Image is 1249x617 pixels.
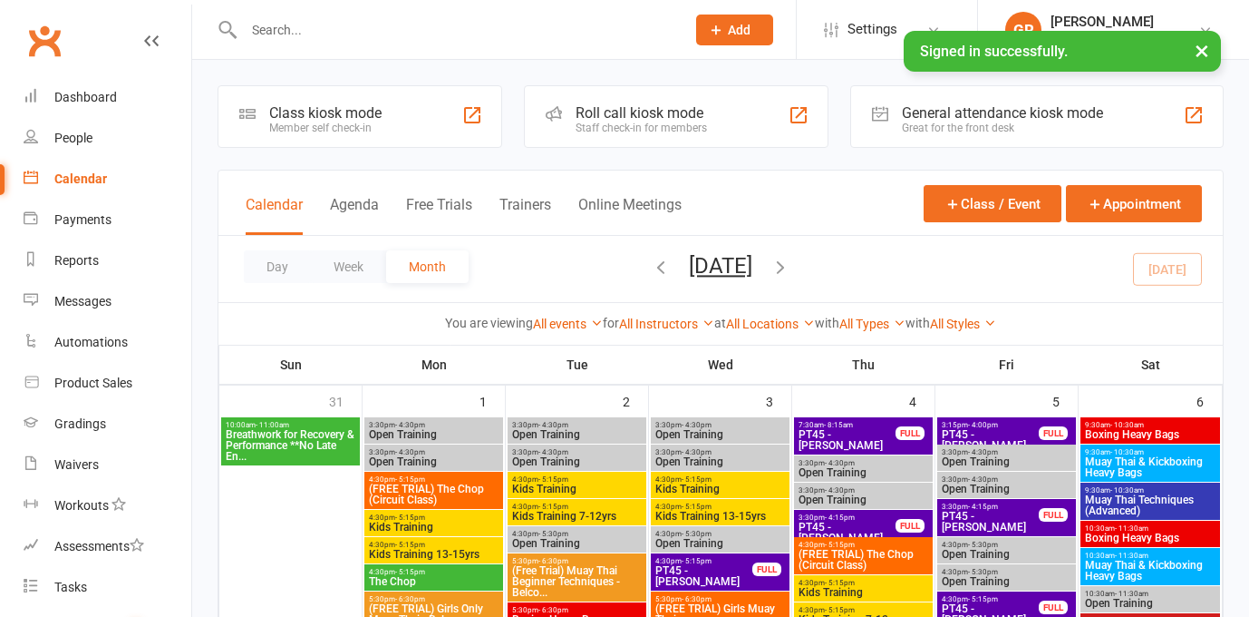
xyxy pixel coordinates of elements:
[682,421,712,429] span: - 4:30pm
[1115,590,1148,598] span: - 11:30am
[824,421,853,429] span: - 8:15am
[896,519,925,533] div: FULL
[506,346,649,384] th: Tue
[968,595,998,603] span: - 5:15pm
[511,429,643,440] span: Open Training
[368,549,499,560] span: Kids Training 13-15yrs
[924,185,1061,222] button: Class / Event
[538,475,568,484] span: - 5:15pm
[538,503,568,511] span: - 5:15pm
[798,514,896,522] span: 3:30pm
[968,503,998,511] span: - 4:15pm
[941,475,1072,484] span: 3:30pm
[576,104,707,122] div: Roll call kiosk mode
[941,484,1072,495] span: Open Training
[941,448,1072,456] span: 3:30pm
[368,541,499,549] span: 4:30pm
[54,498,109,513] div: Workouts
[1084,495,1216,516] span: Muay Thai Techniques (Advanced)
[511,475,643,484] span: 4:30pm
[368,448,499,456] span: 3:30pm
[511,511,643,522] span: Kids Training 7-12yrs
[256,421,289,429] span: - 11:00am
[538,530,568,538] span: - 5:30pm
[225,429,356,462] span: Breathwork for Recovery & Performance **No Late En...
[54,457,99,472] div: Waivers
[54,171,107,186] div: Calendar
[511,421,643,429] span: 3:30pm
[619,317,714,331] a: All Instructors
[395,541,425,549] span: - 5:15pm
[1084,533,1216,544] span: Boxing Heavy Bags
[825,541,855,549] span: - 5:15pm
[24,281,191,322] a: Messages
[54,294,111,308] div: Messages
[538,448,568,456] span: - 4:30pm
[649,346,792,384] th: Wed
[1084,429,1216,440] span: Boxing Heavy Bags
[603,316,619,330] strong: for
[238,17,673,43] input: Search...
[682,503,712,511] span: - 5:15pm
[654,557,753,565] span: 4:30pm
[798,495,929,505] span: Open Training
[54,376,132,390] div: Product Sales
[368,514,499,522] span: 4:30pm
[54,253,99,268] div: Reports
[902,122,1103,134] div: Great for the front desk
[511,456,643,467] span: Open Training
[1115,524,1148,533] span: - 11:30am
[368,484,499,505] span: (FREE TRIAL) The Chop (Circuit Class)
[798,459,929,467] span: 3:30pm
[578,196,682,235] button: Online Meetings
[1115,552,1148,560] span: - 11:30am
[24,240,191,281] a: Reports
[54,212,111,227] div: Payments
[1186,31,1218,70] button: ×
[1039,508,1068,522] div: FULL
[538,421,568,429] span: - 4:30pm
[941,549,1072,560] span: Open Training
[24,118,191,159] a: People
[54,580,87,594] div: Tasks
[1196,386,1222,416] div: 6
[499,196,551,235] button: Trainers
[1051,30,1154,46] div: Chopper's Gym
[941,429,1040,451] span: PT45 - [PERSON_NAME]
[1084,456,1216,478] span: Muay Thai & Kickboxing Heavy Bags
[682,530,712,538] span: - 5:30pm
[395,475,425,484] span: - 5:15pm
[941,541,1072,549] span: 4:30pm
[798,467,929,478] span: Open Training
[1110,448,1144,456] span: - 10:30am
[24,445,191,485] a: Waivers
[902,104,1103,122] div: General attendance kiosk mode
[654,503,786,511] span: 4:30pm
[839,317,905,331] a: All Types
[24,200,191,240] a: Payments
[511,565,643,598] span: (Free Trial) Muay Thai Beginner Techniques - Belco...
[968,448,998,456] span: - 4:30pm
[968,421,998,429] span: - 4:00pm
[368,421,499,429] span: 3:30pm
[798,486,929,495] span: 3:30pm
[654,456,786,467] span: Open Training
[538,557,568,565] span: - 6:30pm
[1039,601,1068,614] div: FULL
[511,530,643,538] span: 4:30pm
[1084,560,1216,582] span: Muay Thai & Kickboxing Heavy Bags
[825,514,855,522] span: - 4:15pm
[682,448,712,456] span: - 4:30pm
[654,448,786,456] span: 3:30pm
[825,579,855,587] span: - 5:15pm
[368,568,499,576] span: 4:30pm
[968,541,998,549] span: - 5:30pm
[766,386,791,416] div: 3
[445,316,533,330] strong: You are viewing
[244,250,311,283] button: Day
[654,538,786,549] span: Open Training
[654,565,753,587] span: PT45 - [PERSON_NAME]
[54,416,106,431] div: Gradings
[395,568,425,576] span: - 5:15pm
[941,421,1040,429] span: 3:15pm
